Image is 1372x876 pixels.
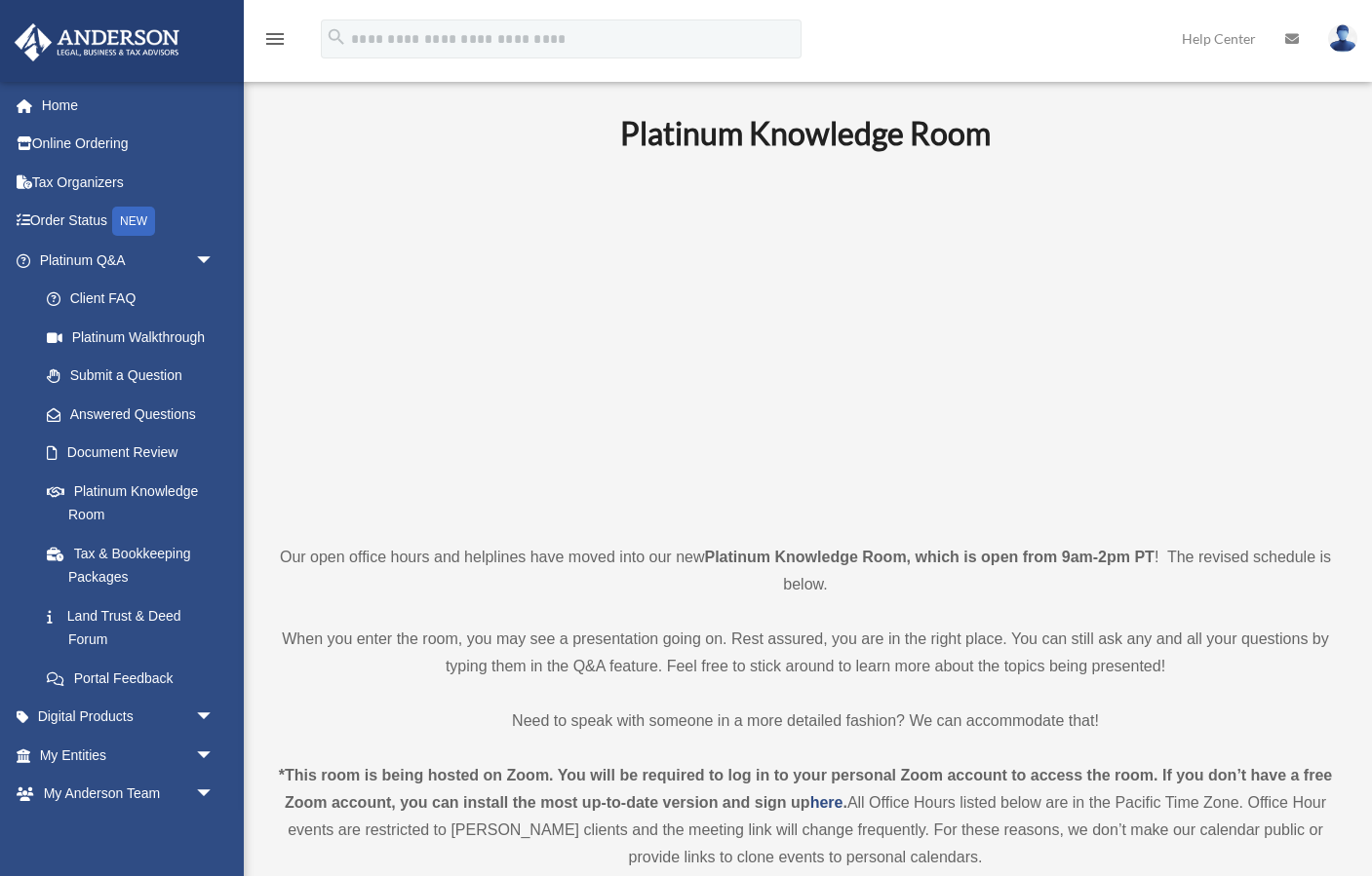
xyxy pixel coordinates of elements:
a: Home [14,86,244,125]
a: Digital Productsarrow_drop_down [14,698,244,737]
span: arrow_drop_down [195,241,234,281]
span: arrow_drop_down [195,698,234,738]
a: Submit a Question [27,357,244,396]
iframe: 231110_Toby_KnowledgeRoom [513,178,1098,508]
div: NEW [112,207,155,236]
div: All Office Hours listed below are in the Pacific Time Zone. Office Hour events are restricted to ... [278,762,1333,871]
span: arrow_drop_down [195,775,234,815]
a: My Entitiesarrow_drop_down [14,736,244,775]
strong: . [843,794,846,811]
a: Tax & Bookkeeping Packages [27,534,244,596]
a: My Anderson Teamarrow_drop_down [14,775,244,814]
span: arrow_drop_down [195,736,234,776]
img: Anderson Advisors Platinum Portal [9,23,185,61]
p: Our open office hours and helplines have moved into our new ! The revised schedule is below. [278,544,1333,598]
a: here [810,794,843,811]
a: Online Ordering [14,125,244,164]
a: Platinum Q&Aarrow_drop_down [14,241,244,280]
strong: Platinum Knowledge Room, which is open from 9am-2pm PT [705,549,1155,565]
a: Land Trust & Deed Forum [27,596,244,659]
img: User Pic [1328,24,1357,53]
i: search [326,26,347,48]
a: Platinum Knowledge Room [27,472,234,534]
a: Portal Feedback [27,659,244,698]
i: menu [263,27,287,51]
a: Platinum Walkthrough [27,318,244,357]
strong: *This room is being hosted on Zoom. You will be required to log in to your personal Zoom account ... [279,767,1332,811]
a: Document Review [27,434,244,473]
a: Client FAQ [27,280,244,319]
a: Order StatusNEW [14,202,244,242]
a: Tax Organizers [14,163,244,202]
a: menu [263,34,287,51]
p: When you enter the room, you may see a presentation going on. Rest assured, you are in the right ... [278,626,1333,680]
a: Answered Questions [27,395,244,434]
p: Need to speak with someone in a more detailed fashion? We can accommodate that! [278,707,1333,735]
b: Platinum Knowledge Room [620,114,991,152]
